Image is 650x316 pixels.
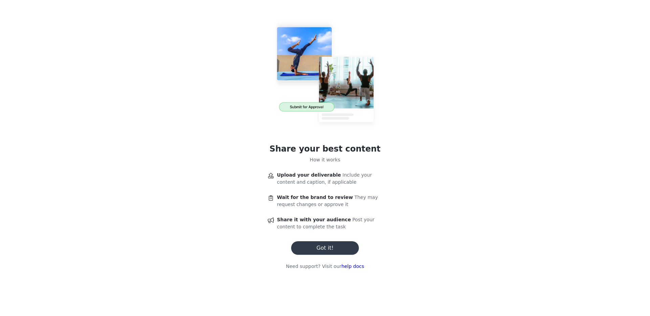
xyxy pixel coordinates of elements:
button: Got it! [291,241,359,255]
p: How it works [310,156,340,163]
a: help docs [341,264,364,269]
span: Post your content to complete the task [277,217,374,229]
span: Wait for the brand to review [277,195,353,200]
span: Share it with your audience [277,217,351,222]
img: content approval [266,16,384,135]
span: Include your content and caption, if applicable [277,172,372,185]
span: Upload your deliverable [277,172,341,178]
h1: Share your best content [269,143,381,155]
span: They may request changes or approve it [277,195,378,207]
p: Need support? Visit our [286,263,364,270]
